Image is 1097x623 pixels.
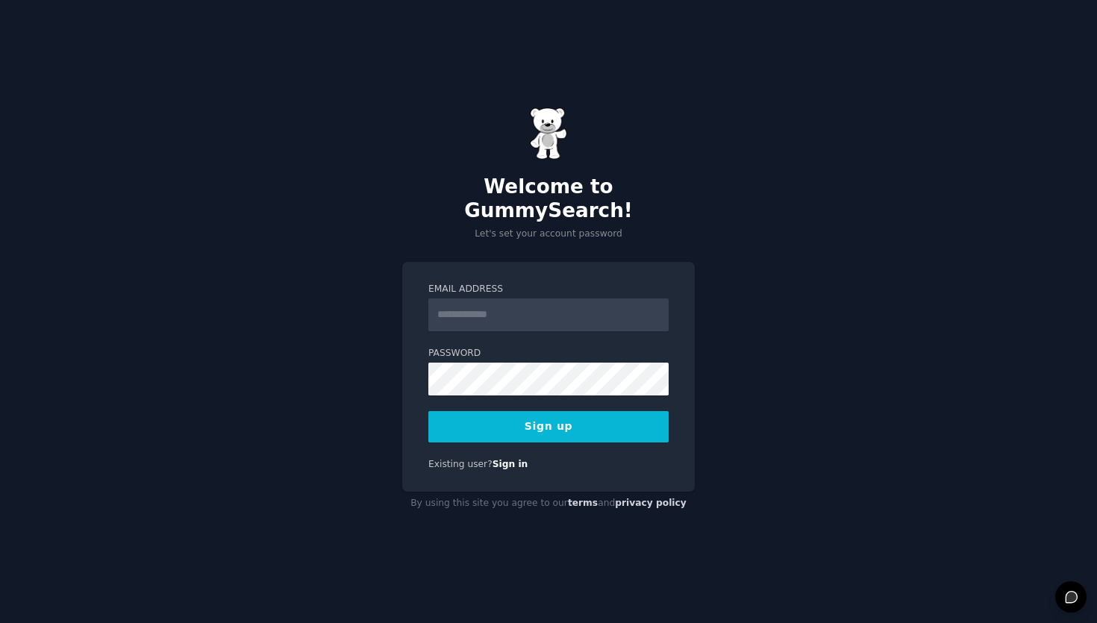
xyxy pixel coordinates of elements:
[530,107,567,160] img: Gummy Bear
[402,492,695,516] div: By using this site you agree to our and
[428,459,493,469] span: Existing user?
[428,347,669,360] label: Password
[568,498,598,508] a: terms
[402,175,695,222] h2: Welcome to GummySearch!
[493,459,528,469] a: Sign in
[402,228,695,241] p: Let's set your account password
[615,498,687,508] a: privacy policy
[428,283,669,296] label: Email Address
[428,411,669,442] button: Sign up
